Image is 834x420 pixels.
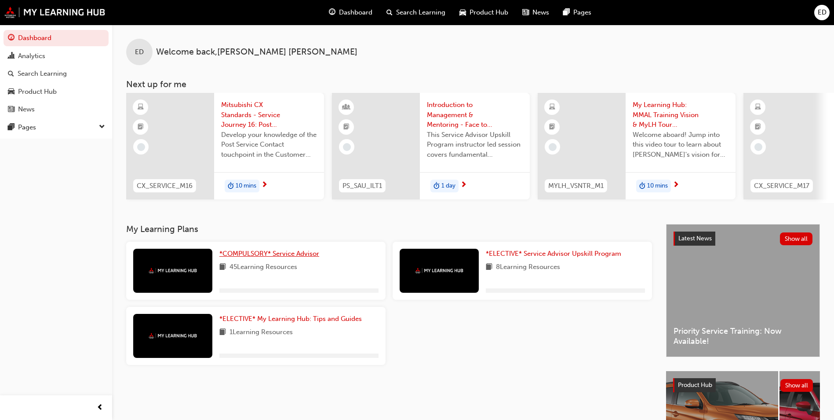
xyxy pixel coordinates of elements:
[342,181,382,191] span: PS_SAU_ILT1
[4,119,109,136] button: Pages
[126,93,324,199] a: CX_SERVICE_M16Mitsubishi CX Standards - Service Journey 16: Post Service ContactDevelop your know...
[137,143,145,151] span: learningRecordVerb_NONE-icon
[97,402,103,413] span: prev-icon
[396,7,445,18] span: Search Learning
[18,87,57,97] div: Product Hub
[219,249,323,259] a: *COMPULSORY* Service Advisor
[647,181,668,191] span: 10 mins
[99,122,105,133] span: down-icon
[4,30,109,46] a: Dashboard
[149,268,197,273] img: mmal
[666,224,820,357] a: Latest NewsShow allPriority Service Training: Now Available!
[18,69,67,79] div: Search Learning
[137,181,193,191] span: CX_SERVICE_M16
[755,102,761,113] span: learningResourceType_ELEARNING-icon
[441,181,455,191] span: 1 day
[818,7,827,18] span: ED
[4,28,109,119] button: DashboardAnalyticsSearch LearningProduct HubNews
[470,7,508,18] span: Product Hub
[229,262,297,273] span: 45 Learning Resources
[678,381,712,389] span: Product Hub
[18,122,36,133] div: Pages
[8,34,15,42] span: guage-icon
[754,143,762,151] span: learningRecordVerb_NONE-icon
[126,224,652,234] h3: My Learning Plans
[4,101,109,118] a: News
[549,122,555,133] span: booktick-icon
[673,378,813,392] a: Product HubShow all
[556,4,598,22] a: pages-iconPages
[221,100,317,130] span: Mitsubishi CX Standards - Service Journey 16: Post Service Contact
[343,102,350,113] span: learningResourceType_INSTRUCTOR_LED-icon
[379,4,452,22] a: search-iconSearch Learning
[138,122,144,133] span: booktick-icon
[8,70,14,78] span: search-icon
[339,7,372,18] span: Dashboard
[427,100,523,130] span: Introduction to Management & Mentoring - Face to Face Instructor Led Training (Service Advisor Up...
[112,79,834,89] h3: Next up for me
[459,7,466,18] span: car-icon
[386,7,393,18] span: search-icon
[496,262,560,273] span: 8 Learning Resources
[219,262,226,273] span: book-icon
[332,93,530,199] a: PS_SAU_ILT1Introduction to Management & Mentoring - Face to Face Instructor Led Training (Service...
[427,130,523,160] span: This Service Advisor Upskill Program instructor led session covers fundamental management styles ...
[138,102,144,113] span: learningResourceType_ELEARNING-icon
[814,5,830,20] button: ED
[219,315,362,323] span: *ELECTIVE* My Learning Hub: Tips and Guides
[548,181,604,191] span: MYLH_VSNTR_M1
[8,124,15,132] span: pages-icon
[639,181,645,192] span: duration-icon
[8,106,15,114] span: news-icon
[4,66,109,82] a: Search Learning
[236,181,256,191] span: 10 mins
[755,122,761,133] span: booktick-icon
[343,143,351,151] span: learningRecordVerb_NONE-icon
[221,130,317,160] span: Develop your knowledge of the Post Service Contact touchpoint in the Customer Excellence (CX) Ser...
[415,268,463,273] img: mmal
[549,143,557,151] span: learningRecordVerb_NONE-icon
[149,333,197,339] img: mmal
[486,249,625,259] a: *ELECTIVE* Service Advisor Upskill Program
[18,104,35,114] div: News
[433,181,440,192] span: duration-icon
[532,7,549,18] span: News
[754,181,809,191] span: CX_SERVICE_M17
[229,327,293,338] span: 1 Learning Resources
[452,4,515,22] a: car-iconProduct Hub
[460,181,467,189] span: next-icon
[322,4,379,22] a: guage-iconDashboard
[219,314,365,324] a: *ELECTIVE* My Learning Hub: Tips and Guides
[261,181,268,189] span: next-icon
[228,181,234,192] span: duration-icon
[674,326,812,346] span: Priority Service Training: Now Available!
[135,47,144,57] span: ED
[329,7,335,18] span: guage-icon
[780,232,813,245] button: Show all
[515,4,556,22] a: news-iconNews
[343,122,350,133] span: booktick-icon
[219,327,226,338] span: book-icon
[674,232,812,246] a: Latest NewsShow all
[219,250,319,258] span: *COMPULSORY* Service Advisor
[673,181,679,189] span: next-icon
[4,84,109,100] a: Product Hub
[18,51,45,61] div: Analytics
[678,235,712,242] span: Latest News
[4,7,106,18] img: mmal
[633,130,728,160] span: Welcome aboard! Jump into this video tour to learn about [PERSON_NAME]'s vision for your learning...
[549,102,555,113] span: learningResourceType_ELEARNING-icon
[4,48,109,64] a: Analytics
[633,100,728,130] span: My Learning Hub: MMAL Training Vision & MyLH Tour (Elective)
[538,93,736,199] a: MYLH_VSNTR_M1My Learning Hub: MMAL Training Vision & MyLH Tour (Elective)Welcome aboard! Jump int...
[573,7,591,18] span: Pages
[486,262,492,273] span: book-icon
[8,52,15,60] span: chart-icon
[563,7,570,18] span: pages-icon
[156,47,357,57] span: Welcome back , [PERSON_NAME] [PERSON_NAME]
[780,379,813,392] button: Show all
[8,88,15,96] span: car-icon
[486,250,621,258] span: *ELECTIVE* Service Advisor Upskill Program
